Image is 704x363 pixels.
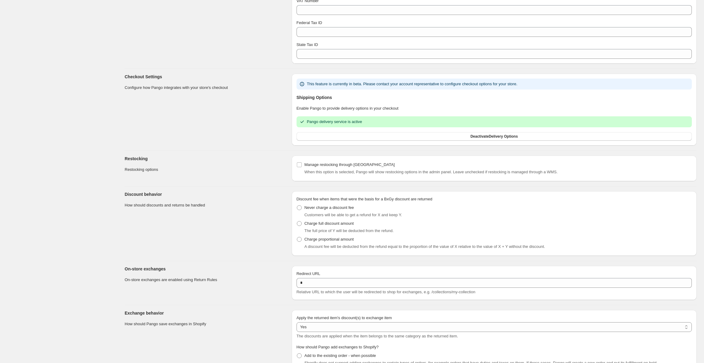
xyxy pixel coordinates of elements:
h3: Checkout Settings [125,74,287,80]
span: Never charge a discount fee [304,205,354,210]
span: Add to the existing order - when possible [304,353,376,358]
button: DeactivateDelivery Options [297,132,692,141]
span: Charge proportional amount [304,237,354,241]
h3: On-store exchanges [125,266,287,272]
p: Configure how Pango integrates with your store's checkout [125,85,287,91]
p: Restocking options [125,167,287,173]
span: How should Pango add exchanges to Shopify? [297,345,379,349]
span: Relative URL to which the user will be redirected to shop for exchanges, e.g. /collections/my-col... [297,290,475,294]
span: When this option is selected, Pango will show restocking options in the admin panel. Leave unchec... [304,170,558,174]
span: The discounts are applied when the item belongs to the same category as the returned item. [297,334,458,338]
h3: Discount behavior [125,191,287,197]
span: Pango delivery service is active [307,119,362,124]
span: Federal Tax ID [297,20,322,25]
span: This feature is currently in beta. Please contact your account representative to configure checko... [307,82,517,86]
span: The full price of Y will be deducted from the refund. [304,228,394,233]
p: Enable Pango to provide delivery options in your checkout [297,105,692,111]
span: A discount fee will be deducted from the refund equal to the proportion of the value of X relativ... [304,244,545,249]
span: Manage restocking through [GEOGRAPHIC_DATA] [304,162,395,167]
span: Discount fee when items that were the basis for a BxGy discount are returned [297,197,432,201]
p: On-store exchanges are enabled using Return Rules [125,277,287,283]
span: Deactivate Delivery Options [471,134,518,139]
span: Apply the returned item's discount(s) to exchange item [297,315,392,320]
h3: Shipping Options [297,94,692,100]
span: Customers will be able to get a refund for X and keep Y. [304,213,402,217]
span: Redirect URL [297,271,320,276]
p: How should Pango save exchanges in Shopify [125,321,287,327]
h3: Restocking [125,156,287,162]
p: How should discounts and returns be handled [125,202,287,208]
span: State Tax ID [297,42,318,47]
h3: Exchange behavior [125,310,287,316]
span: Charge full discount amount [304,221,354,226]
